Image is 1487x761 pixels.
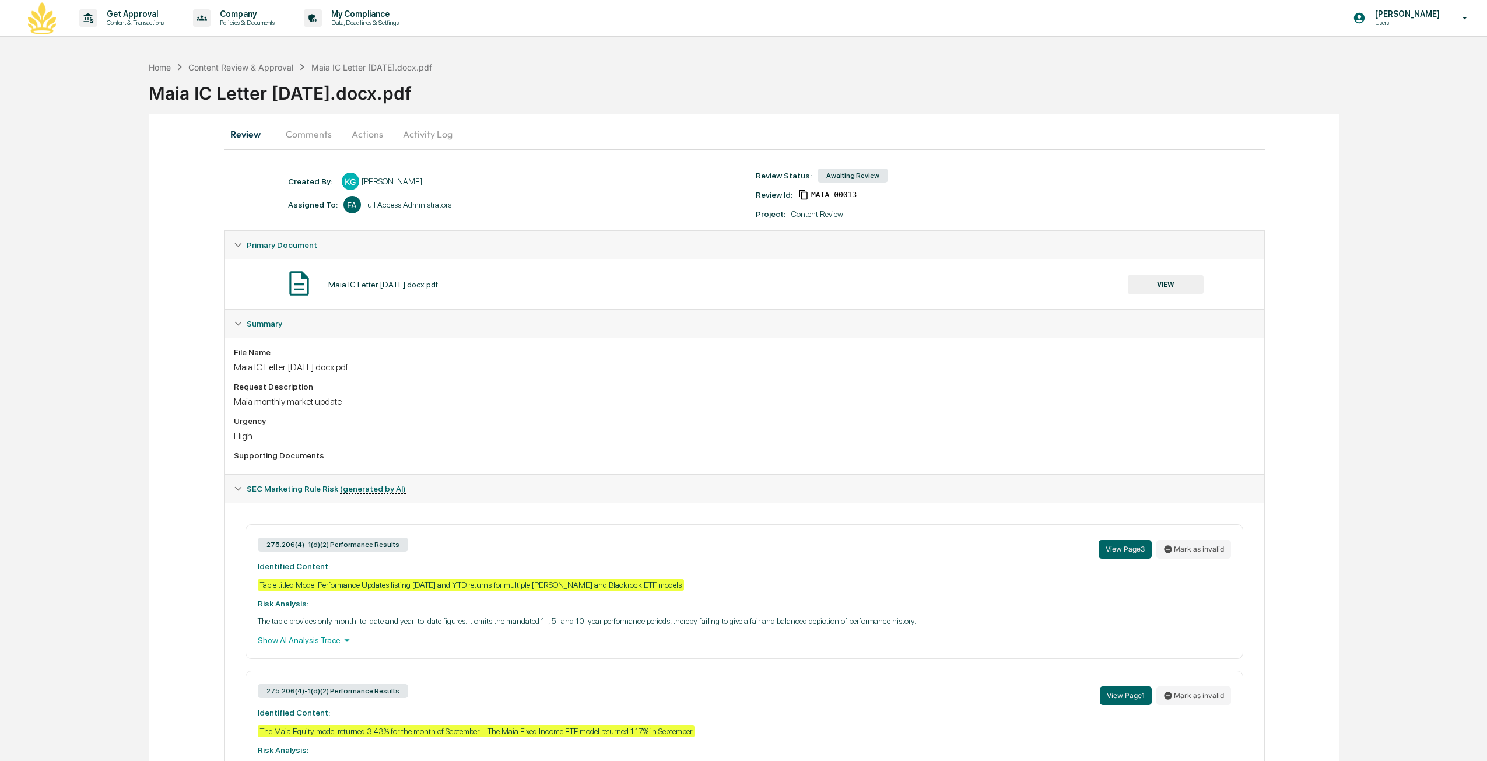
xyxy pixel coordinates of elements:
strong: Identified Content: [258,708,330,717]
div: 275.206(4)-1(d)(2) Performance Results [258,538,408,552]
p: Data, Deadlines & Settings [322,19,405,27]
div: FA [343,196,361,213]
div: Show AI Analysis Trace [258,634,1231,647]
div: [PERSON_NAME] [362,177,422,186]
button: Mark as invalid [1156,540,1231,559]
p: Get Approval [97,9,170,19]
button: View Page3 [1099,540,1152,559]
button: Mark as invalid [1156,686,1231,705]
img: Document Icon [285,269,314,298]
p: Company [211,9,280,19]
button: Comments [276,120,341,148]
div: Summary [225,310,1264,338]
div: secondary tabs example [224,120,1265,148]
div: File Name [234,348,1255,357]
div: Supporting Documents [234,451,1255,460]
div: The Maia Equity model returned 3.43% for the month of September ... The Maia Fixed Income ETF mod... [258,725,695,737]
div: KG [342,173,359,190]
u: (generated by AI) [340,484,406,494]
span: ef842a7d-49e4-426e-aba8-c2ffd739bdb2 [811,190,857,199]
button: Review [224,120,276,148]
div: Home [149,62,171,72]
p: Content & Transactions [97,19,170,27]
span: SEC Marketing Rule Risk [247,484,406,493]
div: Content Review & Approval [188,62,293,72]
div: Review Id: [756,190,792,199]
div: Maia monthly market update [234,396,1255,407]
div: Maia IC Letter [DATE].docx.pdf [328,280,438,289]
div: Project: [756,209,785,219]
button: Actions [341,120,394,148]
strong: Identified Content: [258,562,330,571]
div: Request Description [234,382,1255,391]
div: Created By: ‎ ‎ [288,177,336,186]
div: High [234,430,1255,441]
div: Maia IC Letter [DATE].docx.pdf [234,362,1255,373]
div: Table titled Model Performance Updates listing [DATE] and YTD returns for multiple [PERSON_NAME] ... [258,579,684,591]
div: Primary Document [225,259,1264,309]
div: SEC Marketing Rule Risk (generated by AI) [225,475,1264,503]
div: Urgency [234,416,1255,426]
div: Summary [225,338,1264,474]
p: Policies & Documents [211,19,280,27]
div: Content Review [791,209,843,219]
span: Primary Document [247,240,317,250]
p: [PERSON_NAME] [1366,9,1446,19]
button: Activity Log [394,120,462,148]
strong: Risk Analysis: [258,599,308,608]
button: View Page1 [1100,686,1152,705]
p: My Compliance [322,9,405,19]
strong: Risk Analysis: [258,745,308,755]
p: The table provides only month-to-date and year-to-date figures. It omits the mandated 1-, 5- and ... [258,616,1231,626]
div: Primary Document [225,231,1264,259]
button: VIEW [1128,275,1204,294]
div: Maia IC Letter [DATE].docx.pdf [149,73,1487,104]
div: 275.206(4)-1(d)(2) Performance Results [258,684,408,698]
div: Assigned To: [288,200,338,209]
iframe: Open customer support [1450,723,1481,754]
div: Review Status: [756,171,812,180]
div: Awaiting Review [818,169,888,183]
div: Maia IC Letter [DATE].docx.pdf [311,62,432,72]
div: Full Access Administrators [363,200,451,209]
span: Summary [247,319,282,328]
p: Users [1366,19,1446,27]
img: logo [28,2,56,34]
